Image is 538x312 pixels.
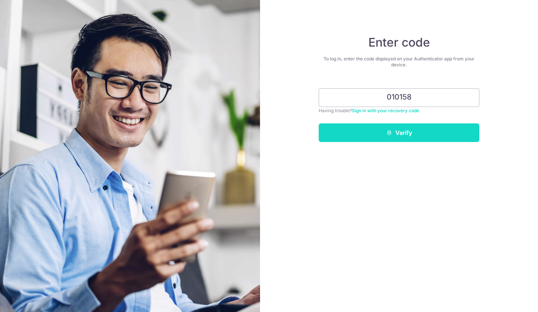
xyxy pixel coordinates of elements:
[319,88,479,107] input: Enter 6 digit code
[319,123,479,142] button: Verify
[319,56,479,68] div: To log in, enter the code displayed on your Authenticator app from your device.
[319,35,479,50] h4: Enter code
[319,107,479,114] div: Having trouble?
[352,108,419,113] a: Sign in with your recovery code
